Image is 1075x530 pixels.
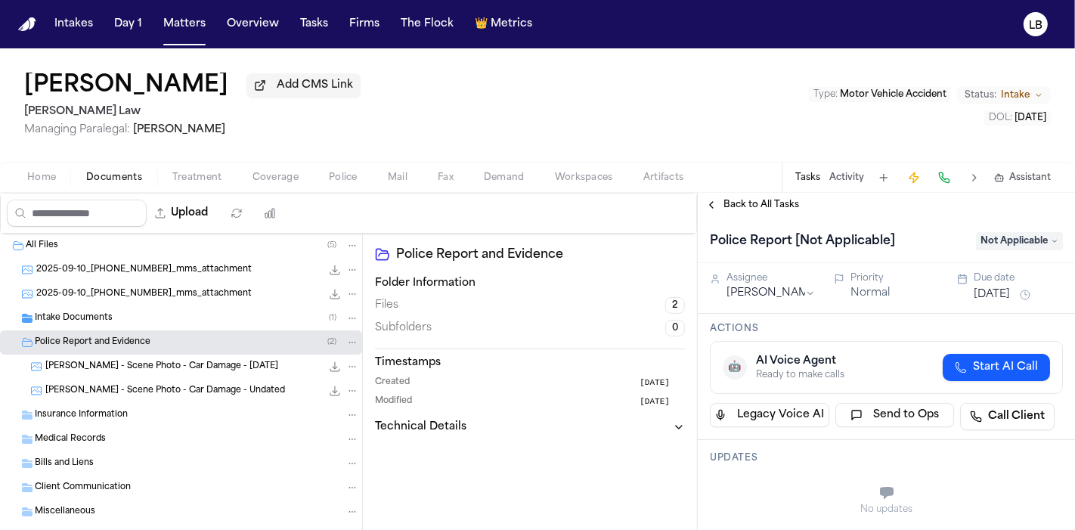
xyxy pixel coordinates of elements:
span: [PERSON_NAME] [133,124,225,135]
img: Finch Logo [18,17,36,32]
span: 2025-09-10_[PHONE_NUMBER]_mms_attachment [36,288,252,301]
span: Artifacts [643,172,684,184]
button: Day 1 [108,11,148,38]
span: Demand [484,172,525,184]
span: Miscellaneous [35,506,95,519]
span: Intake [1001,89,1030,101]
span: Files [375,298,398,313]
h1: Police Report [Not Applicable] [704,229,901,253]
button: Upload [147,200,217,227]
h3: Actions [710,323,1063,335]
span: Start AI Call [973,360,1038,375]
span: 🤖 [729,360,742,375]
button: Back to All Tasks [698,199,807,211]
button: Download 2025-09-10_678-748-1770_mms_attachment [327,287,342,302]
a: Call Client [960,403,1055,430]
button: Create Immediate Task [903,167,925,188]
button: Tasks [795,172,820,184]
button: Activity [829,172,864,184]
span: Motor Vehicle Accident [840,90,946,99]
button: The Flock [395,11,460,38]
button: crownMetrics [469,11,538,38]
span: Police [329,172,358,184]
span: Assistant [1009,172,1051,184]
span: Intake Documents [35,312,113,325]
div: Ready to make calls [756,369,844,381]
span: 0 [665,320,685,336]
span: Workspaces [555,172,613,184]
span: Managing Paralegal: [24,124,130,135]
button: Intakes [48,11,99,38]
button: Matters [157,11,212,38]
span: Insurance Information [35,409,128,422]
span: [DATE] [640,395,670,408]
span: Subfolders [375,321,432,336]
button: Assistant [994,172,1051,184]
div: Priority [850,272,940,284]
button: Normal [850,286,890,301]
h3: Updates [710,452,1063,464]
h2: Police Report and Evidence [396,246,685,264]
button: Download 2025-09-10_678-748-1770_mms_attachment [327,262,342,277]
button: Edit DOL: 2025-08-25 [984,110,1051,126]
button: Edit Type: Motor Vehicle Accident [809,87,951,102]
button: Download N. Williams - Scene Photo - Car Damage - Undated [327,383,342,398]
button: Download N. Williams - Scene Photo - Car Damage - 9.10.25 [327,359,342,374]
button: Overview [221,11,285,38]
button: Technical Details [375,420,685,435]
span: Documents [86,172,142,184]
span: All Files [26,240,58,253]
div: Assignee [726,272,816,284]
button: Send to Ops [835,403,955,427]
h3: Technical Details [375,420,466,435]
span: Add CMS Link [277,78,353,93]
span: [PERSON_NAME] - Scene Photo - Car Damage - Undated [45,385,285,398]
input: Search files [7,200,147,227]
h1: [PERSON_NAME] [24,73,228,100]
h3: Folder Information [375,276,685,291]
span: DOL : [989,113,1012,122]
span: Modified [375,395,412,408]
span: Police Report and Evidence [35,336,150,349]
button: Start AI Call [943,354,1050,381]
button: [DATE] [640,395,685,408]
button: Firms [343,11,386,38]
button: Tasks [294,11,334,38]
span: 2025-09-10_[PHONE_NUMBER]_mms_attachment [36,264,252,277]
span: Medical Records [35,433,106,446]
span: Client Communication [35,482,131,494]
span: ( 2 ) [327,338,336,346]
span: ( 1 ) [329,314,336,322]
div: No updates [710,504,1063,516]
h3: Timestamps [375,355,685,370]
button: [DATE] [974,287,1010,302]
h2: [PERSON_NAME] Law [24,103,361,121]
span: 2 [665,297,685,314]
span: Type : [813,90,838,99]
span: Status: [965,89,996,101]
span: [PERSON_NAME] - Scene Photo - Car Damage - [DATE] [45,361,278,373]
span: Created [375,377,410,389]
span: Bills and Liens [35,457,94,470]
button: Add CMS Link [246,73,361,98]
button: Add Task [873,167,894,188]
a: Home [18,17,36,32]
span: Back to All Tasks [723,199,799,211]
span: Mail [388,172,407,184]
span: [DATE] [1015,113,1046,122]
span: [DATE] [640,377,670,389]
span: Treatment [172,172,222,184]
span: Not Applicable [976,232,1063,250]
button: Snooze task [1016,286,1034,304]
span: ( 5 ) [327,241,336,250]
button: Make a Call [934,167,955,188]
span: Fax [438,172,454,184]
